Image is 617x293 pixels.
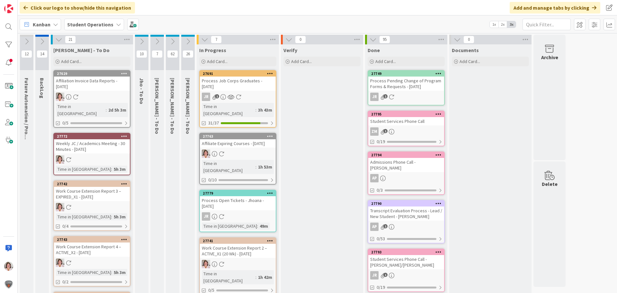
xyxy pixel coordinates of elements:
div: JR [200,93,276,101]
img: EW [56,259,64,267]
div: JR [200,212,276,221]
span: BackLog [39,78,45,98]
div: Transcript Evaluation Process - Lead / New Student - [PERSON_NAME] [368,206,444,221]
div: 27794Admissions Phone Call - [PERSON_NAME] [368,152,444,172]
div: Process Pending Change of Program Forms & Requests - [DATE] [368,77,444,91]
span: 7 [152,50,163,58]
img: EW [202,260,210,268]
img: Visit kanbanzone.com [4,4,13,13]
input: Quick Filter... [523,19,571,30]
div: 27790 [371,201,444,206]
div: 27772Weekly JC / Academics Meeting - 30 Minutes - [DATE] [54,133,130,153]
span: : [106,106,107,114]
span: Emilie - To Do [53,47,110,53]
span: 31/37 [208,120,219,126]
span: 0 [463,36,474,43]
b: Student Operations [67,21,113,28]
div: 27749 [371,71,444,76]
div: JR [368,271,444,279]
div: 27793 [368,249,444,255]
span: Add Card... [291,59,312,64]
span: 0/53 [377,235,385,242]
div: Work Course Extension Report 3 – EXPIRED_X1 - [DATE] [54,187,130,201]
div: Admissions Phone Call - [PERSON_NAME] [368,158,444,172]
span: 0/2 [62,279,68,285]
span: 21 [65,36,76,43]
div: EW [200,260,276,268]
div: EW [54,155,130,164]
span: 0 [295,36,306,43]
div: 27793 [371,250,444,254]
div: 27749Process Pending Change of Program Forms & Requests - [DATE] [368,71,444,91]
div: JR [202,212,210,221]
div: 27742 [57,182,130,186]
span: Done [368,47,380,53]
a: 27793Student Services Phone Call - [PERSON_NAME]/[PERSON_NAME]JR0/19 [368,249,445,292]
div: 27743 [57,237,130,242]
div: 27741 [203,239,276,243]
div: 5h 3m [112,166,127,173]
div: EW [200,150,276,158]
div: 27793Student Services Phone Call - [PERSON_NAME]/[PERSON_NAME] [368,249,444,269]
span: 1 [383,129,388,133]
div: 27794 [368,152,444,158]
span: 62 [167,50,178,58]
a: 27790Transcript Evaluation Process - Lead / New Student - [PERSON_NAME]AP0/53 [368,200,445,243]
div: AP [368,223,444,231]
span: 1x [490,21,498,28]
span: 7 [211,36,222,43]
div: Process Open Tickets - Jhoana - [DATE] [200,196,276,210]
div: Time in [GEOGRAPHIC_DATA] [202,223,257,230]
div: 5h 3m [112,213,127,220]
div: 27790Transcript Evaluation Process - Lead / New Student - [PERSON_NAME] [368,201,444,221]
div: 27794 [371,153,444,157]
img: avatar [4,280,13,289]
div: Student Services Phone Call [368,117,444,125]
div: 27763 [203,134,276,139]
div: ZM [370,127,379,136]
span: Add Card... [207,59,228,64]
div: Time in [GEOGRAPHIC_DATA] [202,160,255,174]
a: 27779Process Open Tickets - Jhoana - [DATE]JRTime in [GEOGRAPHIC_DATA]:49m [199,190,276,232]
a: 27772Weekly JC / Academics Meeting - 30 Minutes - [DATE]EWTime in [GEOGRAPHIC_DATA]:5h 3m [53,133,130,175]
div: 27749 [368,71,444,77]
span: 26 [183,50,193,58]
span: 14 [37,50,48,58]
div: JR [370,271,379,279]
div: 27742 [54,181,130,187]
div: Add and manage tabs by clicking [510,2,600,14]
a: 27742Work Course Extension Report 3 – EXPIRED_X1 - [DATE]EWTime in [GEOGRAPHIC_DATA]:5h 3m0/4 [53,180,130,231]
div: 27772 [57,134,130,139]
span: 12 [21,50,32,58]
div: AP [368,174,444,182]
div: Process Job Corps Graduates - [DATE] [200,77,276,91]
div: 27790 [368,201,444,206]
div: 27795 [371,112,444,116]
div: AP [370,223,379,231]
span: In Progress [199,47,226,53]
span: 95 [379,36,390,43]
div: 27691Process Job Corps Graduates - [DATE] [200,71,276,91]
span: 0/10 [208,177,217,183]
div: Delete [542,180,558,188]
div: EW [54,259,130,267]
span: : [111,213,112,220]
div: Weekly JC / Academics Meeting - 30 Minutes - [DATE] [54,139,130,153]
span: Amanda - To Do [185,78,191,134]
a: 27795Student Services Phone CallZM0/19 [368,111,445,146]
div: 27779 [203,191,276,196]
div: Archive [541,53,558,61]
div: 27691 [200,71,276,77]
span: 0/3 [377,187,383,194]
a: 27743Work Course Extension Report 4 – ACTIVE_X2 - [DATE]EWTime in [GEOGRAPHIC_DATA]:5h 3m0/2 [53,236,130,287]
a: 27749Process Pending Change of Program Forms & Requests - [DATE]JR [368,70,445,105]
div: Time in [GEOGRAPHIC_DATA] [56,166,111,173]
span: Future Automation / Process Building [23,78,30,165]
span: 3x [507,21,516,28]
a: 27763Affiliate Expiring Courses - [DATE]EWTime in [GEOGRAPHIC_DATA]:1h 53m0/10 [199,133,276,185]
img: EW [4,262,13,271]
span: : [257,223,258,230]
div: 27763 [200,133,276,139]
div: EW [54,203,130,211]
